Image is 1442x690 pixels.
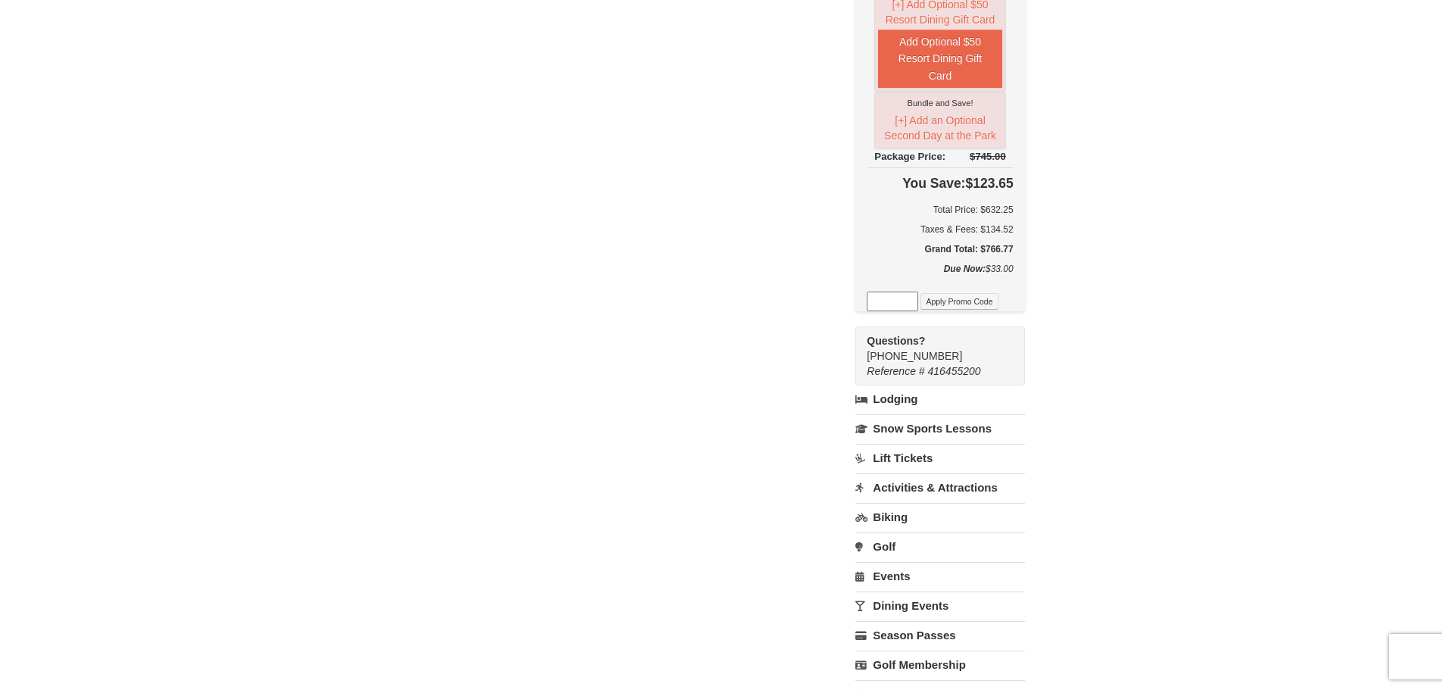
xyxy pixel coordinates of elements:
div: Bundle and Save! [878,95,1001,111]
div: Taxes & Fees: $134.52 [867,222,1013,237]
a: Biking [855,503,1024,531]
span: 416455200 [928,365,981,377]
button: [+] Add an Optional Second Day at the Park [878,111,1001,145]
h4: $123.65 [867,176,1013,191]
h5: Grand Total: $766.77 [867,242,1013,257]
a: Snow Sports Lessons [855,414,1024,442]
a: Season Passes [855,621,1024,649]
div: $33.00 [867,261,1013,292]
span: Reference # [867,365,924,377]
a: Activities & Attractions [855,473,1024,501]
a: Events [855,562,1024,590]
del: $745.00 [970,151,1006,162]
span: Package Price: [874,151,945,162]
button: Apply Promo Code [920,293,998,310]
h6: Total Price: $632.25 [867,202,1013,217]
a: Golf [855,532,1024,560]
span: You Save: [902,176,965,191]
button: Add Optional $50 Resort Dining Gift Card [878,30,1001,88]
a: Lift Tickets [855,444,1024,472]
strong: Due Now: [944,264,986,274]
strong: Questions? [867,335,925,347]
a: Golf Membership [855,651,1024,679]
a: Dining Events [855,592,1024,620]
span: [PHONE_NUMBER] [867,333,997,362]
a: Lodging [855,386,1024,413]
